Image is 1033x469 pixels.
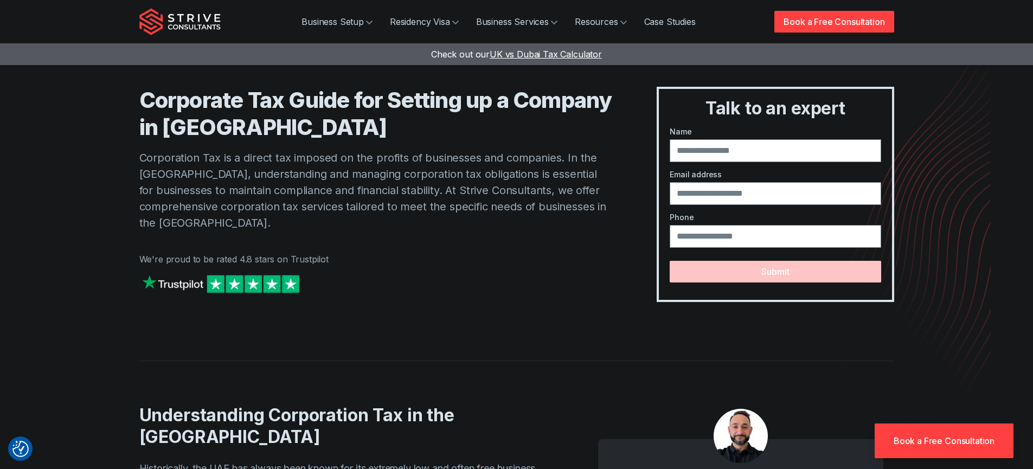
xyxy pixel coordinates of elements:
button: Consent Preferences [12,441,29,457]
h1: Corporate Tax Guide for Setting up a Company in [GEOGRAPHIC_DATA] [139,87,614,141]
span: UK vs Dubai Tax Calculator [490,49,602,60]
a: Business Services [467,11,566,33]
p: We're proud to be rated 4.8 stars on Trustpilot [139,253,614,266]
img: Strive Consultants [139,8,221,35]
img: Revisit consent button [12,441,29,457]
label: Name [670,126,881,137]
a: Check out ourUK vs Dubai Tax Calculator [431,49,602,60]
p: Corporation Tax is a direct tax imposed on the profits of businesses and companies. In the [GEOGR... [139,150,614,231]
a: Book a Free Consultation [774,11,894,33]
label: Phone [670,211,881,223]
h3: Talk to an expert [663,98,887,119]
a: Resources [566,11,636,33]
label: Email address [670,169,881,180]
a: Business Setup [293,11,381,33]
a: Book a Free Consultation [875,423,1013,458]
img: aDXDSydWJ-7kSlbU_Untitleddesign-75-.png [714,409,768,463]
h2: Understanding Corporation Tax in the [GEOGRAPHIC_DATA] [139,404,540,448]
a: Residency Visa [381,11,467,33]
button: Submit [670,261,881,282]
a: Case Studies [636,11,704,33]
img: Strive on Trustpilot [139,272,302,295]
